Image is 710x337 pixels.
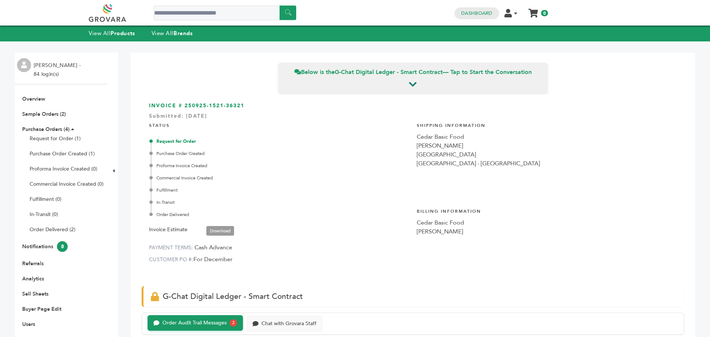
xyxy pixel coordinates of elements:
label: Invoice Estimate [149,225,187,234]
strong: Brands [173,30,193,37]
div: Order Audit Trail Messages [162,320,227,326]
div: Commercial Invoice Created [151,175,409,181]
a: Notifications8 [22,243,68,250]
a: Proforma Invoice Created (0) [30,165,97,172]
div: Fulfillment [151,187,409,193]
div: Request for Order [151,138,409,145]
span: Cash Advance [195,243,232,252]
a: Purchase Orders (4) [22,126,70,133]
span: G-Chat Digital Ledger - Smart Contract [163,291,303,302]
a: View AllProducts [89,30,135,37]
h4: Billing Information [417,203,677,218]
div: In-Transit [151,199,409,206]
span: 8 [57,241,68,252]
a: Analytics [22,275,44,282]
a: Download [206,226,234,236]
div: Order Delivered [151,211,409,218]
a: In-Transit (0) [30,211,58,218]
a: View AllBrands [152,30,193,37]
li: [PERSON_NAME] - 84 login(s) [34,61,82,79]
div: Chat with Grovara Staff [261,321,317,327]
a: Dashboard [461,10,492,17]
div: [PERSON_NAME] [417,141,677,150]
div: Purchase Order Created [151,150,409,157]
div: 2 [230,319,237,327]
a: Order Delivered (2) [30,226,75,233]
a: Referrals [22,260,44,267]
img: profile.png [17,58,31,72]
a: Fulfillment (0) [30,196,61,203]
div: Cedar Basic Food [417,132,677,141]
span: 0 [541,10,548,16]
strong: G-Chat Digital Ledger - Smart Contract [335,68,443,76]
a: Overview [22,95,45,102]
div: Submitted: [DATE] [149,112,677,124]
span: Below is the — Tap to Start the Conversation [294,68,532,76]
div: [GEOGRAPHIC_DATA] [417,150,677,159]
a: Sample Orders (2) [22,111,66,118]
a: Commercial Invoice Created (0) [30,181,104,188]
div: [GEOGRAPHIC_DATA] - [GEOGRAPHIC_DATA] [417,159,677,168]
h4: STATUS [149,117,409,132]
input: Search a product or brand... [154,6,296,20]
span: For December [193,255,233,263]
div: Proforma Invoice Created [151,162,409,169]
div: Cedar Basic Food [417,218,677,227]
a: My Cart [529,7,538,14]
a: Buyer Page Edit [22,306,61,313]
div: [PERSON_NAME] [417,227,677,236]
a: Request for Order (1) [30,135,81,142]
a: Sell Sheets [22,290,48,297]
h3: INVOICE # 250925-1521-36321 [149,102,677,109]
label: CUSTOMER PO #: [149,256,193,263]
label: PAYMENT TERMS: [149,244,193,251]
a: Purchase Order Created (1) [30,150,95,157]
strong: Products [111,30,135,37]
a: Users [22,321,35,328]
h4: Shipping Information [417,117,677,132]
